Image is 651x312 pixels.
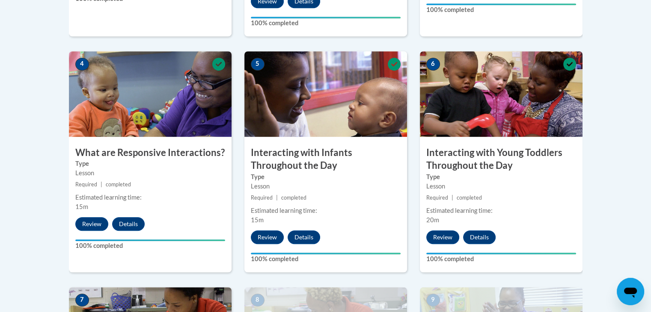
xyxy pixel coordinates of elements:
span: 15m [251,216,264,224]
div: Lesson [426,182,576,191]
button: Details [288,230,320,244]
div: Your progress [251,17,401,18]
label: Type [75,159,225,168]
div: Estimated learning time: [426,206,576,215]
label: 100% completed [426,5,576,15]
h3: What are Responsive Interactions? [69,146,232,159]
span: Required [75,181,97,188]
span: | [276,194,278,201]
span: 9 [426,294,440,306]
div: Lesson [251,182,401,191]
div: Your progress [75,239,225,241]
span: 8 [251,294,265,306]
span: completed [281,194,306,201]
button: Details [463,230,496,244]
iframe: Button to launch messaging window [617,278,644,305]
img: Course Image [69,51,232,137]
span: | [101,181,102,188]
button: Details [112,217,145,231]
div: Your progress [426,253,576,254]
span: | [452,194,453,201]
label: 100% completed [251,254,401,264]
label: 100% completed [75,241,225,250]
span: 7 [75,294,89,306]
span: 15m [75,203,88,210]
label: Type [251,172,401,182]
span: completed [457,194,482,201]
img: Course Image [244,51,407,137]
h3: Interacting with Infants Throughout the Day [244,146,407,173]
button: Review [251,230,284,244]
label: 100% completed [251,18,401,28]
label: 100% completed [426,254,576,264]
div: Estimated learning time: [75,193,225,202]
span: 5 [251,58,265,71]
span: 20m [426,216,439,224]
span: Required [426,194,448,201]
span: Required [251,194,273,201]
span: 4 [75,58,89,71]
span: completed [106,181,131,188]
button: Review [75,217,108,231]
span: 6 [426,58,440,71]
div: Your progress [251,253,401,254]
img: Course Image [420,51,583,137]
label: Type [426,172,576,182]
div: Your progress [426,3,576,5]
button: Review [426,230,459,244]
div: Estimated learning time: [251,206,401,215]
div: Lesson [75,168,225,178]
h3: Interacting with Young Toddlers Throughout the Day [420,146,583,173]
